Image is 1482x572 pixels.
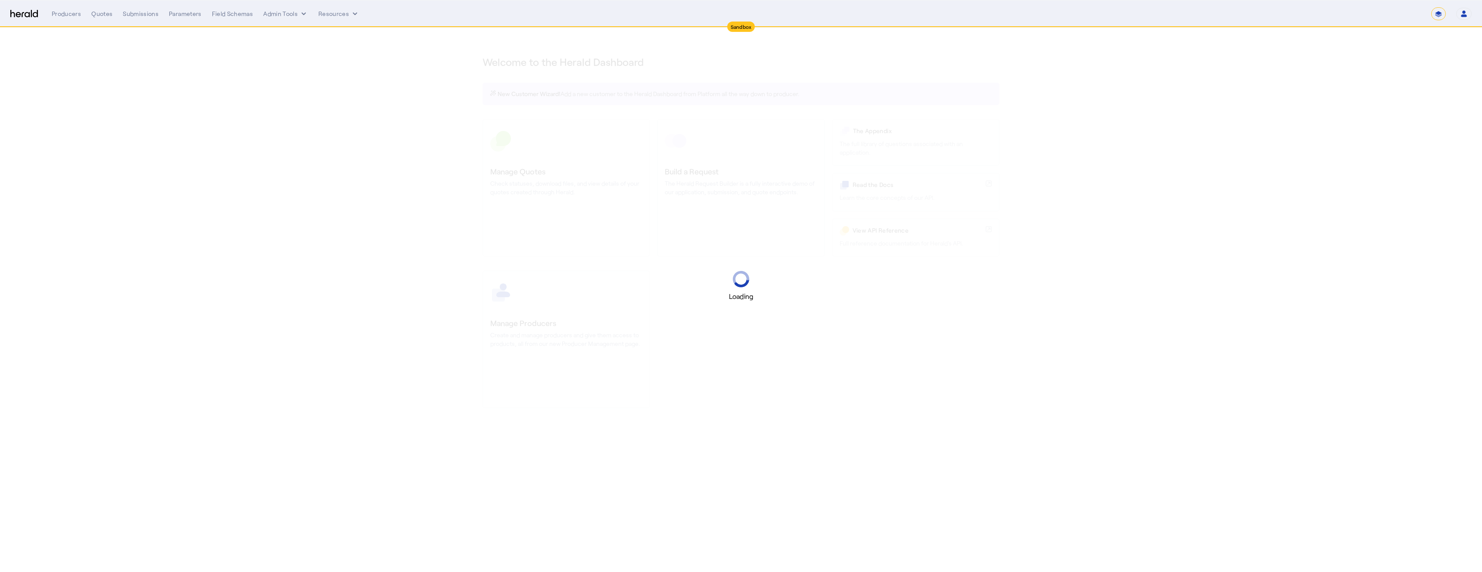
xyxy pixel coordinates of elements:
div: Quotes [91,9,112,18]
div: Producers [52,9,81,18]
button: Resources dropdown menu [318,9,359,18]
div: Field Schemas [212,9,253,18]
img: Herald Logo [10,10,38,18]
div: Parameters [169,9,202,18]
div: Sandbox [727,22,755,32]
button: internal dropdown menu [263,9,308,18]
div: Submissions [123,9,159,18]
